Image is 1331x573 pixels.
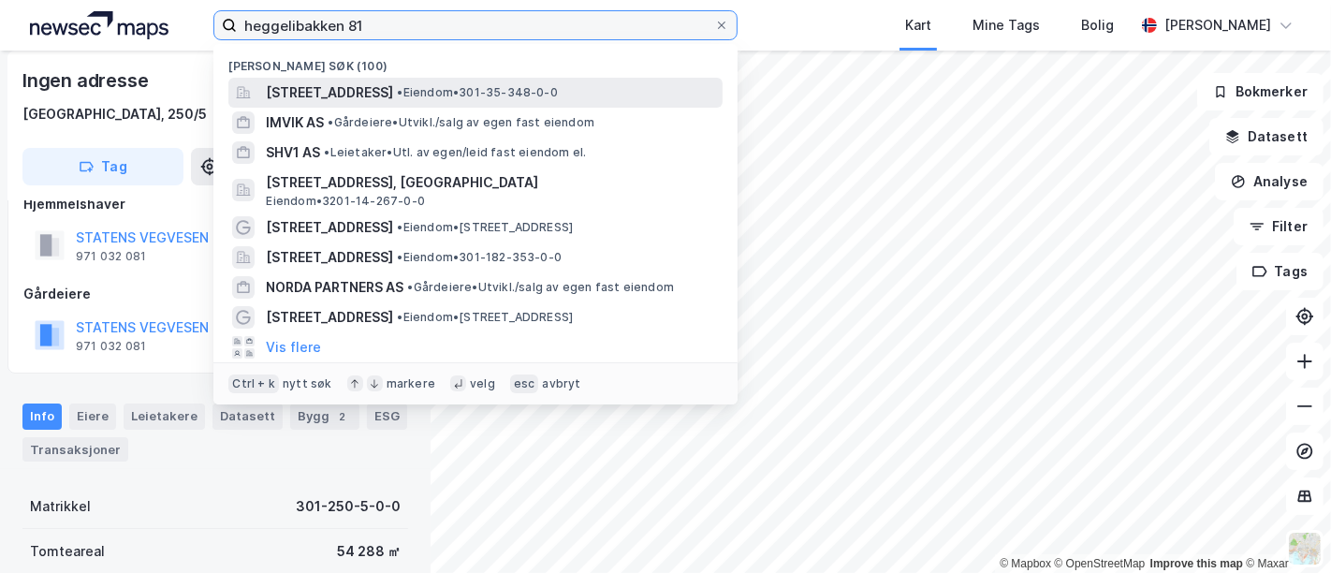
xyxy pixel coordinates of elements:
[510,375,539,393] div: esc
[23,193,407,215] div: Hjemmelshaver
[283,376,332,391] div: nytt søk
[407,280,413,294] span: •
[542,376,580,391] div: avbryt
[328,115,333,129] span: •
[397,310,402,324] span: •
[387,376,435,391] div: markere
[1055,557,1146,570] a: OpenStreetMap
[30,540,105,563] div: Tomteareal
[213,44,738,78] div: [PERSON_NAME] søk (100)
[397,250,402,264] span: •
[22,148,183,185] button: Tag
[23,283,407,305] div: Gårdeiere
[266,306,393,329] span: [STREET_ADDRESS]
[30,11,168,39] img: logo.a4113a55bc3d86da70a041830d287a7e.svg
[1164,14,1271,37] div: [PERSON_NAME]
[470,376,495,391] div: velg
[397,250,562,265] span: Eiendom • 301-182-353-0-0
[1237,483,1331,573] iframe: Chat Widget
[266,194,425,209] span: Eiendom • 3201-14-267-0-0
[407,280,674,295] span: Gårdeiere • Utvikl./salg av egen fast eiendom
[266,141,320,164] span: SHV1 AS
[266,81,393,104] span: [STREET_ADDRESS]
[237,11,714,39] input: Søk på adresse, matrikkel, gårdeiere, leietakere eller personer
[22,404,62,430] div: Info
[266,276,403,299] span: NORDA PARTNERS AS
[76,249,146,264] div: 971 032 081
[22,437,128,462] div: Transaksjoner
[266,111,324,134] span: IMVIK AS
[1237,483,1331,573] div: Kontrollprogram for chat
[212,404,283,430] div: Datasett
[397,220,573,235] span: Eiendom • [STREET_ADDRESS]
[22,103,207,125] div: [GEOGRAPHIC_DATA], 250/5
[1236,253,1324,290] button: Tags
[22,66,152,95] div: Ingen adresse
[397,220,402,234] span: •
[266,171,715,194] span: [STREET_ADDRESS], [GEOGRAPHIC_DATA]
[266,246,393,269] span: [STREET_ADDRESS]
[1209,118,1324,155] button: Datasett
[1000,557,1051,570] a: Mapbox
[1197,73,1324,110] button: Bokmerker
[296,495,401,518] div: 301-250-5-0-0
[30,495,91,518] div: Matrikkel
[290,404,359,430] div: Bygg
[397,85,558,100] span: Eiendom • 301-35-348-0-0
[1234,208,1324,245] button: Filter
[333,407,352,426] div: 2
[905,14,931,37] div: Kart
[973,14,1040,37] div: Mine Tags
[324,145,586,160] span: Leietaker • Utl. av egen/leid fast eiendom el.
[228,375,279,393] div: Ctrl + k
[328,115,594,130] span: Gårdeiere • Utvikl./salg av egen fast eiendom
[69,404,116,430] div: Eiere
[266,216,393,239] span: [STREET_ADDRESS]
[324,145,329,159] span: •
[124,404,205,430] div: Leietakere
[76,339,146,354] div: 971 032 081
[337,540,401,563] div: 54 288 ㎡
[266,336,321,359] button: Vis flere
[1150,557,1243,570] a: Improve this map
[1215,163,1324,200] button: Analyse
[1081,14,1114,37] div: Bolig
[397,85,402,99] span: •
[397,310,573,325] span: Eiendom • [STREET_ADDRESS]
[367,404,407,430] div: ESG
